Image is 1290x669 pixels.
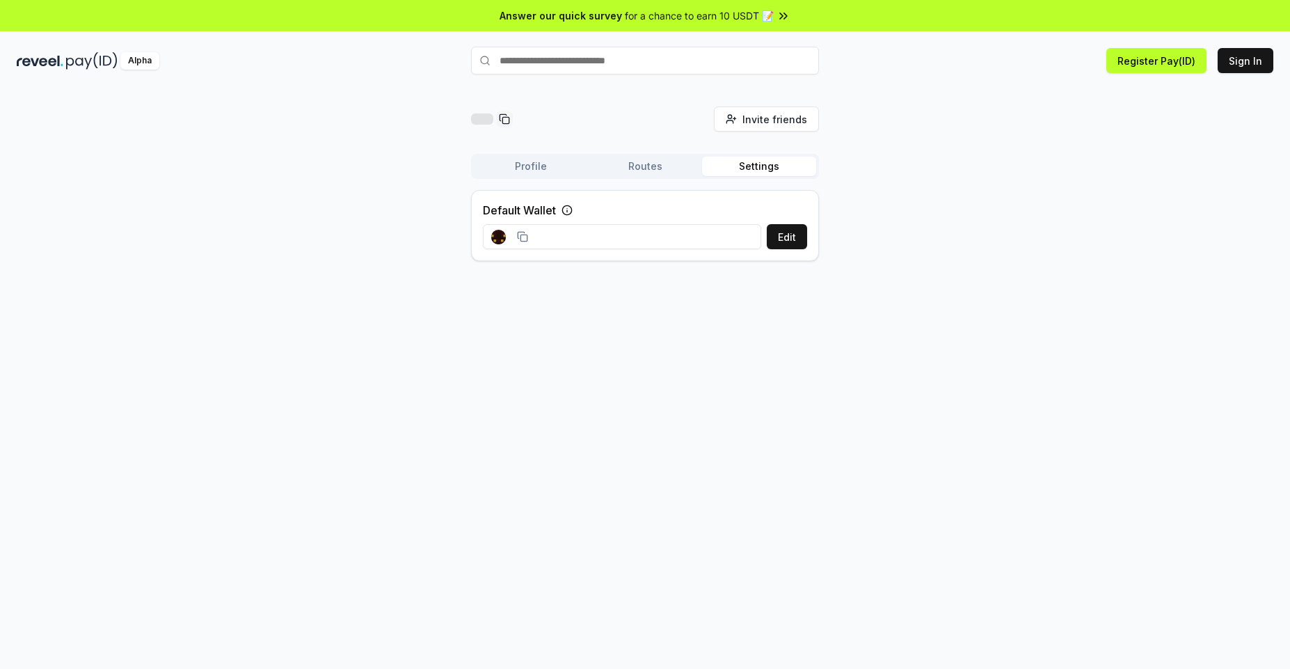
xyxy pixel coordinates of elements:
[1106,48,1207,73] button: Register Pay(ID)
[120,52,159,70] div: Alpha
[702,157,816,176] button: Settings
[66,52,118,70] img: pay_id
[17,52,63,70] img: reveel_dark
[588,157,702,176] button: Routes
[1218,48,1273,73] button: Sign In
[483,202,556,219] label: Default Wallet
[742,112,807,127] span: Invite friends
[714,107,819,132] button: Invite friends
[767,224,807,249] button: Edit
[500,8,622,23] span: Answer our quick survey
[625,8,774,23] span: for a chance to earn 10 USDT 📝
[474,157,588,176] button: Profile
